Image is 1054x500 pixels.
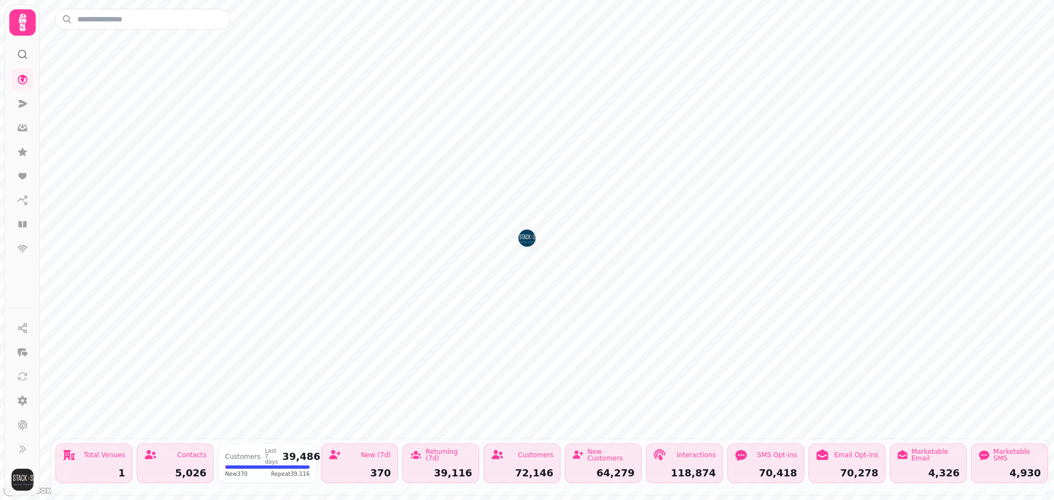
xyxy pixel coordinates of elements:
div: 370 [328,468,391,478]
img: User avatar [12,469,33,491]
div: 5,026 [144,468,206,478]
div: Marketable SMS [994,448,1041,462]
div: 64,279 [572,468,635,478]
div: 118,874 [653,468,716,478]
div: 4,326 [897,468,960,478]
button: User avatar [9,469,36,491]
div: New Customers [587,448,635,462]
div: New (7d) [361,452,391,458]
div: Map marker [518,229,536,250]
div: Contacts [177,452,206,458]
div: 70,418 [735,468,797,478]
a: Mapbox logo [3,484,52,497]
span: Repeat 39,116 [271,470,310,478]
div: 4,930 [978,468,1041,478]
div: Marketable Email [911,448,960,462]
div: Last 7 days [265,448,278,465]
div: Returning (7d) [425,448,472,462]
div: 72,146 [491,468,553,478]
div: Customers [518,452,553,458]
span: New 370 [225,470,248,478]
div: 1 [63,468,125,478]
div: SMS Opt-ins [757,452,797,458]
div: 39,116 [410,468,472,478]
div: Total Venues [84,452,125,458]
div: Interactions [677,452,716,458]
div: 70,278 [816,468,878,478]
div: Email Opt-ins [834,452,878,458]
button: West George St [518,229,536,247]
div: Customers [225,453,261,460]
div: 39,486 [282,452,320,462]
